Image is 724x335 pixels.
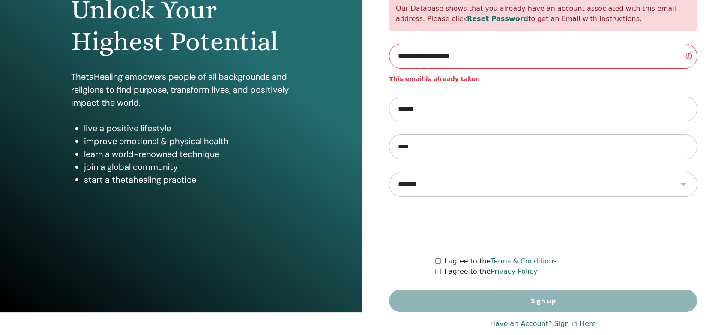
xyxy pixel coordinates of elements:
li: improve emotional & physical health [84,135,291,148]
p: ThetaHealing empowers people of all backgrounds and religions to find purpose, transform lives, a... [71,70,291,109]
label: I agree to the [444,266,537,277]
a: Terms & Conditions [491,257,556,265]
a: Reset Password [467,15,528,23]
a: Privacy Policy [491,267,537,275]
a: Have an Account? Sign in Here [490,319,596,329]
li: start a thetahealing practice [84,173,291,186]
li: join a global community [84,160,291,173]
strong: This email is already taken [389,75,480,82]
iframe: reCAPTCHA [478,210,608,243]
li: learn a world-renowned technique [84,148,291,160]
label: I agree to the [444,256,557,266]
li: live a positive lifestyle [84,122,291,135]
